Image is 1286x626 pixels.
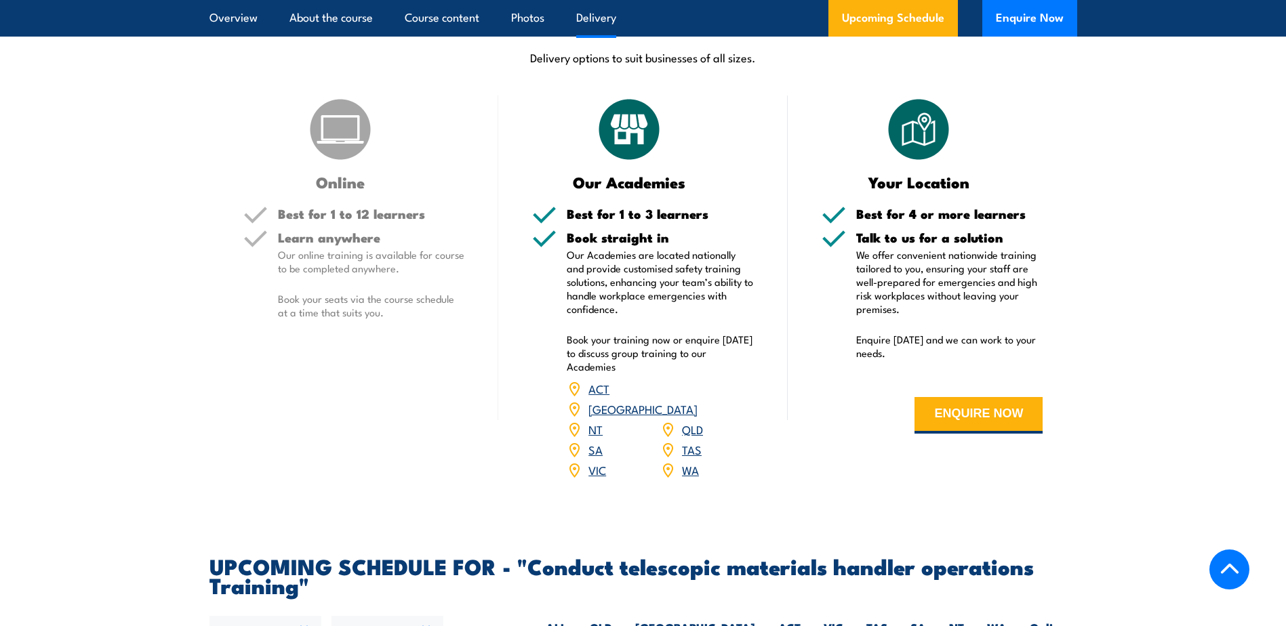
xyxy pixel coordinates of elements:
a: SA [588,441,603,457]
h5: Talk to us for a solution [856,231,1043,244]
p: Our Academies are located nationally and provide customised safety training solutions, enhancing ... [567,248,754,316]
h5: Best for 4 or more learners [856,207,1043,220]
h5: Best for 1 to 12 learners [278,207,465,220]
button: ENQUIRE NOW [915,397,1043,434]
a: NT [588,421,603,437]
p: Enquire [DATE] and we can work to your needs. [856,333,1043,360]
h3: Your Location [822,174,1016,190]
h5: Learn anywhere [278,231,465,244]
p: Book your seats via the course schedule at a time that suits you. [278,292,465,319]
a: [GEOGRAPHIC_DATA] [588,400,698,417]
p: Delivery options to suit businesses of all sizes. [209,49,1077,65]
a: TAS [682,441,702,457]
p: We offer convenient nationwide training tailored to you, ensuring your staff are well-prepared fo... [856,248,1043,316]
a: ACT [588,380,609,396]
a: QLD [682,421,703,437]
h3: Our Academies [532,174,727,190]
p: Book your training now or enquire [DATE] to discuss group training to our Academies [567,333,754,373]
p: Our online training is available for course to be completed anywhere. [278,248,465,275]
h2: UPCOMING SCHEDULE FOR - "Conduct telescopic materials handler operations Training" [209,556,1077,594]
a: WA [682,461,699,478]
a: VIC [588,461,606,478]
h3: Online [243,174,438,190]
h5: Best for 1 to 3 learners [567,207,754,220]
h5: Book straight in [567,231,754,244]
